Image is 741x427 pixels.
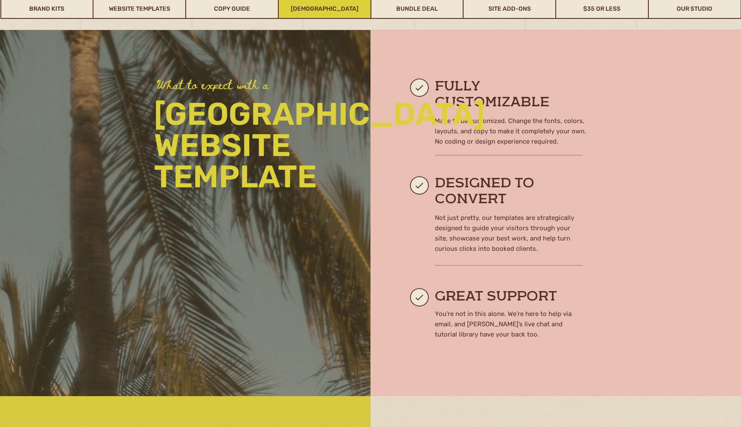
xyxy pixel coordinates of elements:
p: Made to be customized. Change the fonts, colors, layouts, and copy to make it completely your own... [435,116,590,149]
h2: Designed to Convert [435,176,583,208]
p: You're not in this alone. We’re here to help via email, and [PERSON_NAME]’s live chat and tutoria... [435,309,583,346]
p: [GEOGRAPHIC_DATA] website template [154,99,350,198]
h2: Great Support [435,289,583,302]
h3: What to expect with a [157,78,304,92]
p: Not just pretty, our templates are strategically designed to guide your visitors through your sit... [435,213,583,256]
h2: Fully Customizable [435,79,583,110]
